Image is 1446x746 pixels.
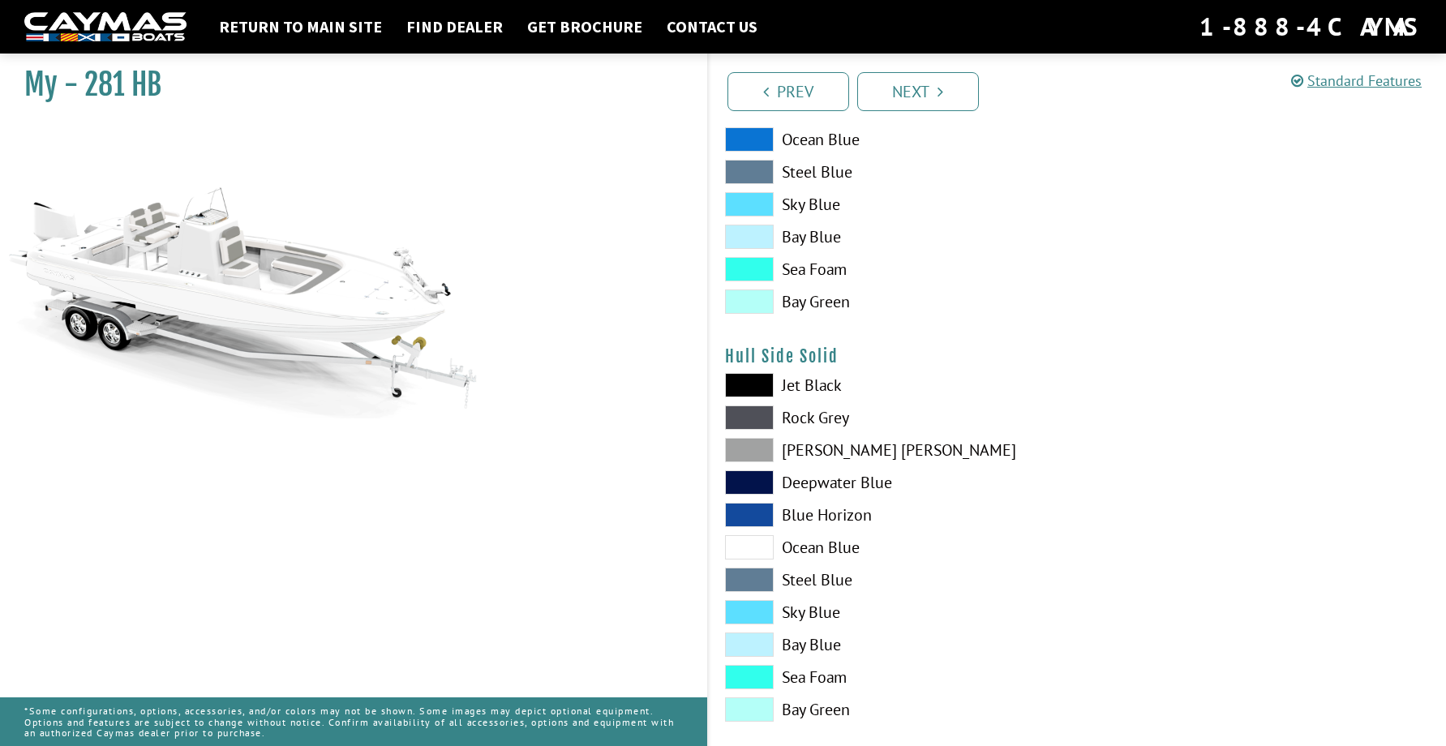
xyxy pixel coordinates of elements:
a: Standard Features [1291,71,1422,90]
a: Prev [727,72,849,111]
label: Jet Black [725,373,1062,397]
label: Rock Grey [725,405,1062,430]
label: Sea Foam [725,665,1062,689]
label: Sea Foam [725,257,1062,281]
a: Contact Us [659,16,766,37]
label: Steel Blue [725,568,1062,592]
label: Blue Horizon [725,503,1062,527]
a: Next [857,72,979,111]
label: Bay Green [725,289,1062,314]
p: *Some configurations, options, accessories, and/or colors may not be shown. Some images may depic... [24,697,683,746]
label: Ocean Blue [725,127,1062,152]
a: Get Brochure [519,16,650,37]
label: Ocean Blue [725,535,1062,559]
label: Deepwater Blue [725,470,1062,495]
div: 1-888-4CAYMAS [1199,9,1422,45]
label: Sky Blue [725,600,1062,624]
label: Bay Blue [725,225,1062,249]
label: Sky Blue [725,192,1062,217]
h1: My - 281 HB [24,66,667,103]
img: white-logo-c9c8dbefe5ff5ceceb0f0178aa75bf4bb51f6bca0971e226c86eb53dfe498488.png [24,12,187,42]
a: Return to main site [211,16,390,37]
label: [PERSON_NAME] [PERSON_NAME] [725,438,1062,462]
label: Steel Blue [725,160,1062,184]
label: Bay Green [725,697,1062,722]
label: Bay Blue [725,632,1062,657]
a: Find Dealer [398,16,511,37]
h4: Hull Side Solid [725,346,1431,367]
